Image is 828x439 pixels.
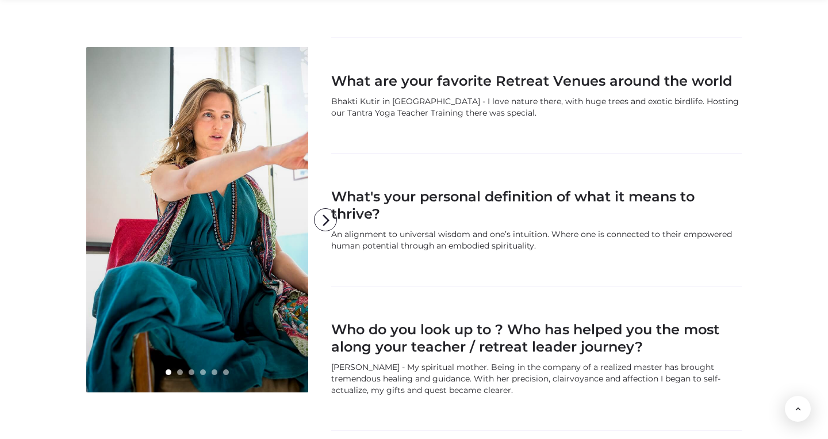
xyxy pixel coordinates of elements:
[315,209,338,232] i: arrow_forward_ios
[331,72,742,90] h3: What are your favorite Retreat Venues around the world
[331,361,742,396] div: [PERSON_NAME] - My spiritual mother. Being in the company of a realized master has brought tremen...
[331,188,742,223] h3: What's your personal definition of what it means to thrive?
[331,228,742,251] div: An alignment to universal wisdom and one’s intuition. Where one is connected to their empowered h...
[331,321,742,356] h3: Who do you look up to ? Who has helped you the most along your teacher / retreat leader journey?
[331,96,742,119] div: Bhakti Kutir in [GEOGRAPHIC_DATA] - I love nature there, with huge trees and exotic birdlife. Hos...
